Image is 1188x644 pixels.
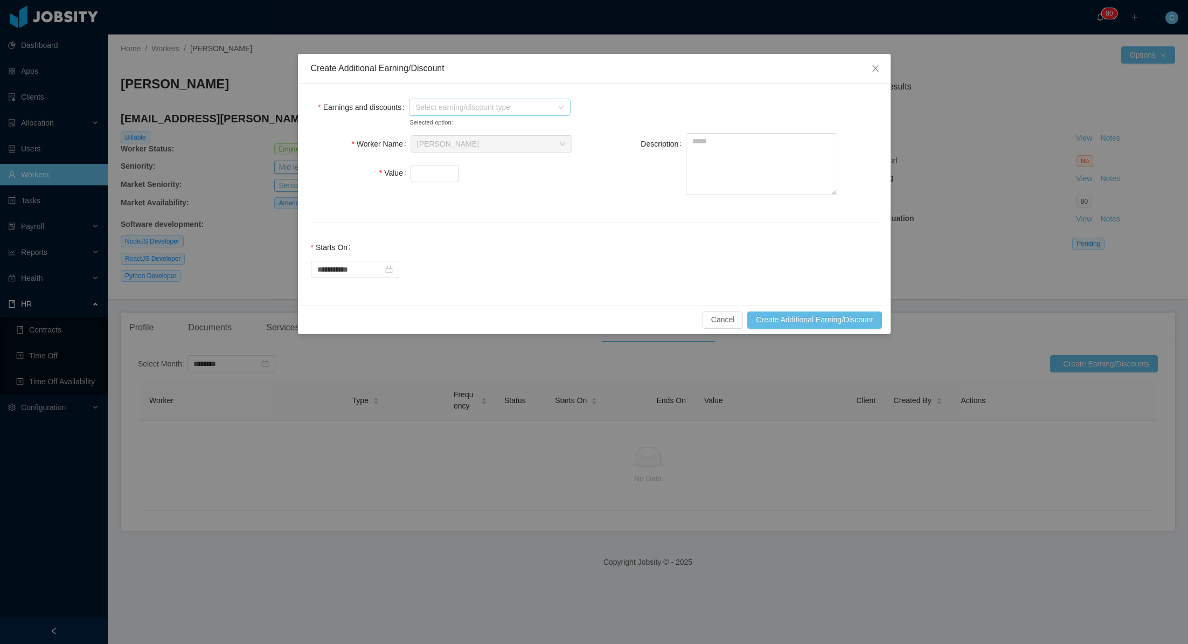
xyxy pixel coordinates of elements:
[860,54,891,84] button: Close
[747,311,881,329] button: Create Additional Earning/Discount
[410,118,547,127] small: Selected option:
[641,140,686,148] label: Description
[415,102,552,113] span: Select earning/discount type
[559,141,566,148] i: icon: down
[379,169,411,177] label: Value
[558,104,564,112] i: icon: down
[686,133,837,195] textarea: Description
[871,64,880,73] i: icon: close
[411,165,458,182] input: Value
[311,243,355,252] label: Starts On
[385,266,393,273] i: icon: calendar
[703,311,744,329] button: Cancel
[318,103,409,112] label: Earnings and discounts
[417,136,479,152] div: Diego Lozano
[311,63,878,74] div: Create Additional Earning/Discount
[351,140,410,148] label: Worker Name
